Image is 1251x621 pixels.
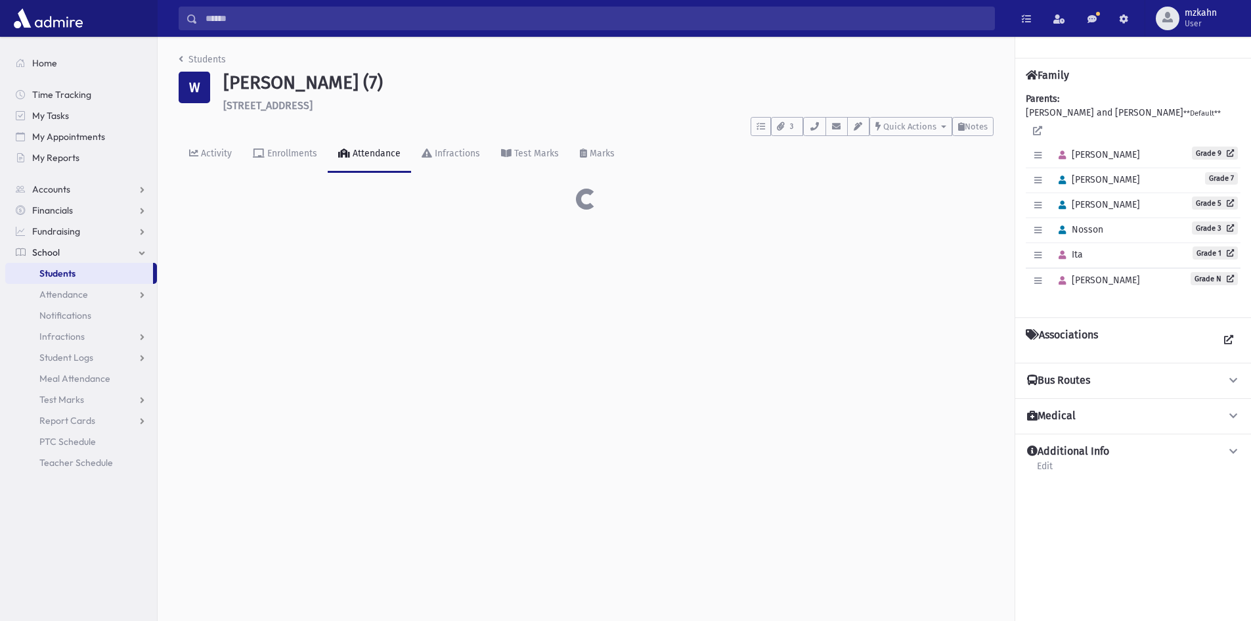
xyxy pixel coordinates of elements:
a: Financials [5,200,157,221]
nav: breadcrumb [179,53,226,72]
h6: [STREET_ADDRESS] [223,99,994,112]
a: Activity [179,136,242,173]
a: Accounts [5,179,157,200]
span: Teacher Schedule [39,457,113,469]
span: Accounts [32,183,70,195]
span: Quick Actions [883,122,936,131]
a: My Reports [5,147,157,168]
span: Grade 7 [1205,172,1238,185]
a: My Tasks [5,105,157,126]
span: Report Cards [39,415,95,426]
span: User [1185,18,1217,29]
a: Test Marks [5,389,157,410]
span: Meal Attendance [39,373,110,384]
a: School [5,242,157,263]
span: Student Logs [39,352,93,363]
span: Fundraising [32,225,80,237]
button: Medical [1026,409,1240,423]
h4: Medical [1027,409,1076,423]
a: Edit [1036,459,1053,482]
a: Home [5,53,157,74]
button: Bus Routes [1026,374,1240,388]
span: School [32,246,60,258]
button: Additional Info [1026,445,1240,459]
a: Students [5,263,153,284]
a: Test Marks [491,136,569,173]
span: Time Tracking [32,89,91,101]
span: Students [39,267,76,279]
a: Marks [569,136,625,173]
span: Nosson [1053,224,1103,235]
a: Notifications [5,305,157,326]
a: Report Cards [5,410,157,431]
a: Grade N [1191,272,1238,285]
img: AdmirePro [11,5,86,32]
div: Infractions [432,148,480,159]
a: Meal Attendance [5,368,157,389]
span: My Appointments [32,131,105,143]
a: Teacher Schedule [5,452,157,473]
button: Quick Actions [869,117,952,136]
a: View all Associations [1217,329,1240,352]
a: PTC Schedule [5,431,157,452]
span: Notes [965,122,988,131]
span: [PERSON_NAME] [1053,174,1140,185]
div: [PERSON_NAME] and [PERSON_NAME] [1026,92,1240,307]
h1: [PERSON_NAME] (7) [223,72,994,94]
a: Infractions [411,136,491,173]
span: [PERSON_NAME] [1053,199,1140,210]
div: Marks [587,148,615,159]
a: Infractions [5,326,157,347]
h4: Additional Info [1027,445,1109,459]
span: Test Marks [39,394,84,405]
div: Activity [198,148,232,159]
span: My Tasks [32,110,69,122]
div: W [179,72,210,103]
div: Attendance [350,148,401,159]
a: Attendance [5,284,157,305]
span: Notifications [39,310,91,321]
h4: Family [1026,69,1069,81]
button: 3 [771,117,803,136]
a: Attendance [328,136,411,173]
span: Infractions [39,331,85,342]
button: Notes [952,117,994,136]
span: PTC Schedule [39,436,96,448]
span: [PERSON_NAME] [1053,275,1140,286]
div: Enrollments [265,148,317,159]
input: Search [198,7,994,30]
a: Grade 9 [1192,147,1238,160]
span: mzkahn [1185,8,1217,18]
span: Ita [1053,249,1083,260]
a: Enrollments [242,136,328,173]
a: Students [179,54,226,65]
span: My Reports [32,152,79,164]
a: Grade 5 [1192,196,1238,210]
span: [PERSON_NAME] [1053,149,1140,160]
a: My Appointments [5,126,157,147]
span: Attendance [39,288,88,300]
span: 3 [786,121,797,133]
a: Fundraising [5,221,157,242]
a: Grade 3 [1192,221,1238,235]
div: Test Marks [512,148,559,159]
h4: Bus Routes [1027,374,1090,388]
a: Student Logs [5,347,157,368]
h4: Associations [1026,329,1098,352]
b: Parents: [1026,93,1059,104]
span: Financials [32,204,73,216]
a: Grade 1 [1193,246,1238,260]
a: Time Tracking [5,84,157,105]
span: Home [32,57,57,69]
